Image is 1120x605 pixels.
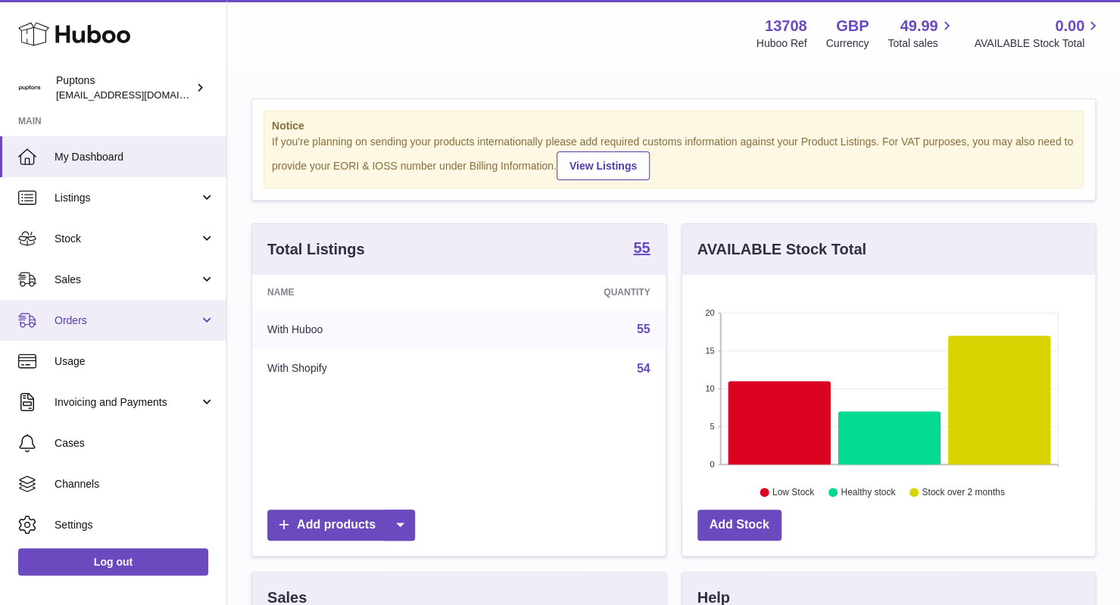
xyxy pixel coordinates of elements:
[705,346,714,355] text: 15
[557,151,650,180] a: View Listings
[272,119,1075,133] strong: Notice
[56,89,223,101] span: [EMAIL_ADDRESS][DOMAIN_NAME]
[772,487,814,497] text: Low Stock
[475,275,665,310] th: Quantity
[55,518,215,532] span: Settings
[18,76,41,99] img: hello@puptons.com
[697,239,866,260] h3: AVAILABLE Stock Total
[55,313,199,328] span: Orders
[765,16,807,36] strong: 13708
[55,150,215,164] span: My Dashboard
[55,191,199,205] span: Listings
[252,310,475,349] td: With Huboo
[267,510,415,541] a: Add products
[841,487,896,497] text: Healthy stock
[633,240,650,255] strong: 55
[272,135,1075,180] div: If you're planning on sending your products internationally please add required customs informati...
[637,362,650,375] a: 54
[757,36,807,51] div: Huboo Ref
[900,16,937,36] span: 49.99
[836,16,869,36] strong: GBP
[252,275,475,310] th: Name
[1055,16,1084,36] span: 0.00
[705,384,714,393] text: 10
[267,239,365,260] h3: Total Listings
[705,308,714,317] text: 20
[55,436,215,451] span: Cases
[55,232,199,246] span: Stock
[888,36,955,51] span: Total sales
[637,323,650,335] a: 55
[974,36,1102,51] span: AVAILABLE Stock Total
[633,240,650,258] a: 55
[922,487,1004,497] text: Stock over 2 months
[18,548,208,575] a: Log out
[55,273,199,287] span: Sales
[252,349,475,388] td: With Shopify
[55,477,215,491] span: Channels
[826,36,869,51] div: Currency
[710,422,714,431] text: 5
[697,510,782,541] a: Add Stock
[974,16,1102,51] a: 0.00 AVAILABLE Stock Total
[55,395,199,410] span: Invoicing and Payments
[56,73,192,102] div: Puptons
[55,354,215,369] span: Usage
[888,16,955,51] a: 49.99 Total sales
[710,460,714,469] text: 0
